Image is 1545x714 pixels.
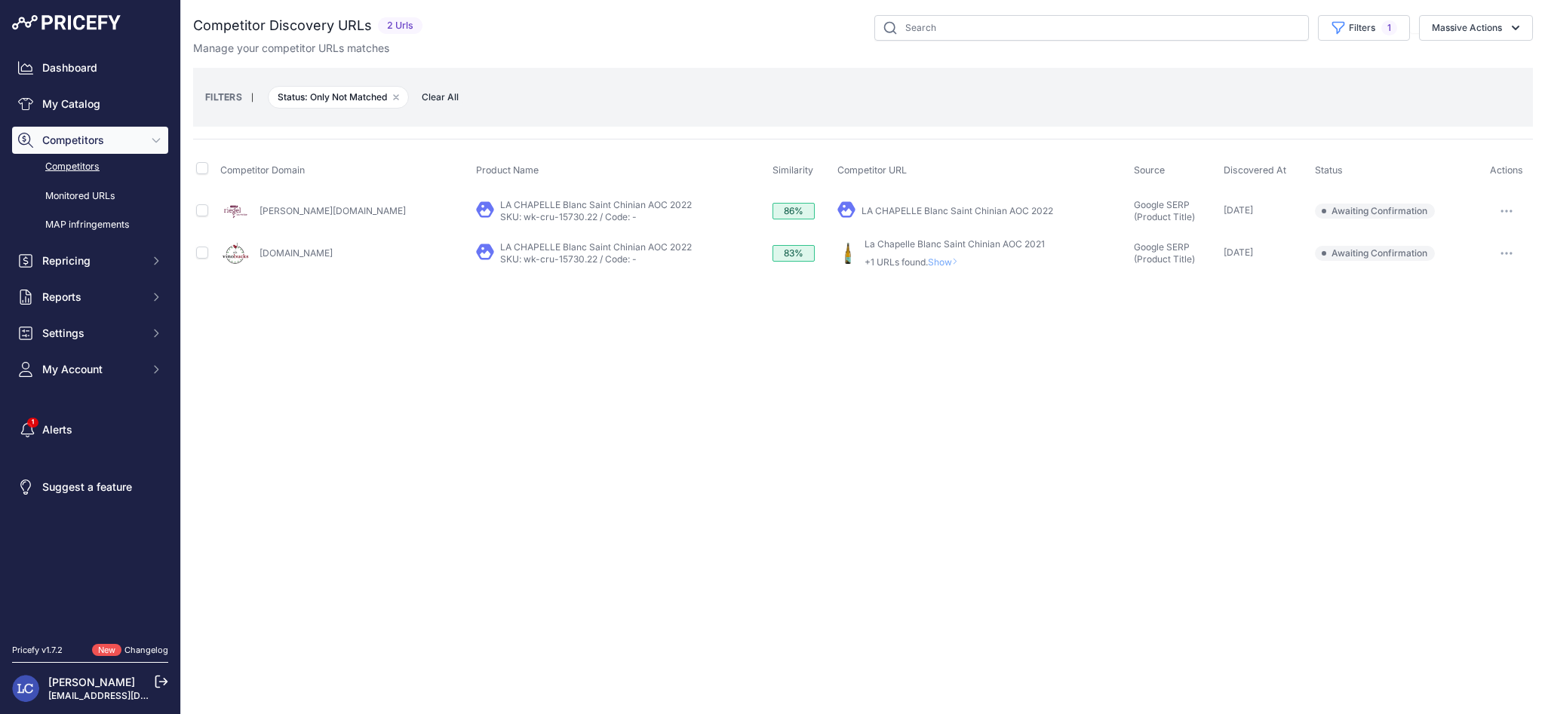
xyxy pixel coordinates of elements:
button: Massive Actions [1419,15,1533,41]
span: Settings [42,326,141,341]
a: Changelog [124,645,168,655]
a: LA CHAPELLE Blanc Saint Chinian AOC 2022 [500,199,692,210]
a: MAP infringements [12,212,168,238]
button: Settings [12,320,168,347]
button: My Account [12,356,168,383]
a: SKU: wk-cru-15730.22 / Code: - [500,253,637,265]
h2: Competitor Discovery URLs [193,15,372,36]
span: 1 [1381,20,1397,35]
img: Pricefy Logo [12,15,121,30]
span: Status [1315,164,1343,176]
span: Reports [42,290,141,305]
p: +1 URLs found. [865,256,1045,268]
span: 2 Urls [378,17,422,35]
a: LA CHAPELLE Blanc Saint Chinian AOC 2022 [500,241,692,253]
button: Competitors [12,127,168,154]
button: Filters1 [1318,15,1410,41]
button: Reports [12,283,168,311]
span: Actions [1490,164,1523,176]
a: [PERSON_NAME][DOMAIN_NAME] [260,205,406,216]
a: [DOMAIN_NAME] [260,247,333,259]
a: Suggest a feature [12,473,168,501]
a: Dashboard [12,54,168,81]
a: LA CHAPELLE Blanc Saint Chinian AOC 2022 [862,205,1053,216]
div: 86% [772,203,815,219]
a: La Chapelle Blanc Saint Chinian AOC 2021 [865,238,1045,250]
small: FILTERS [205,91,242,103]
a: [EMAIL_ADDRESS][DOMAIN_NAME] [48,690,206,701]
span: Competitors [42,133,141,148]
a: [PERSON_NAME] [48,676,135,688]
span: Discovered At [1224,164,1286,176]
span: Awaiting Confirmation [1315,204,1435,219]
input: Search [874,15,1309,41]
span: Google SERP (Product Title) [1134,199,1195,222]
a: Monitored URLs [12,183,168,210]
span: Awaiting Confirmation [1315,246,1435,261]
span: Product Name [476,164,539,176]
p: Manage your competitor URLs matches [193,41,389,56]
small: | [242,93,263,102]
span: Similarity [772,164,813,176]
nav: Sidebar [12,54,168,626]
span: My Account [42,362,141,377]
span: [DATE] [1224,247,1253,258]
span: [DATE] [1224,204,1253,216]
button: Clear All [414,90,466,105]
span: Show [928,256,964,268]
span: Source [1134,164,1165,176]
a: SKU: wk-cru-15730.22 / Code: - [500,211,637,222]
a: My Catalog [12,90,168,118]
span: Competitor URL [837,164,907,176]
span: New [92,644,121,657]
span: Repricing [42,253,141,268]
button: Repricing [12,247,168,274]
span: Competitor Domain [220,164,305,176]
a: Alerts [12,416,168,443]
div: Pricefy v1.7.2 [12,644,63,657]
span: Google SERP (Product Title) [1134,241,1195,265]
span: Status: Only Not Matched [268,86,409,109]
div: 83% [772,245,815,262]
a: Competitors [12,154,168,180]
